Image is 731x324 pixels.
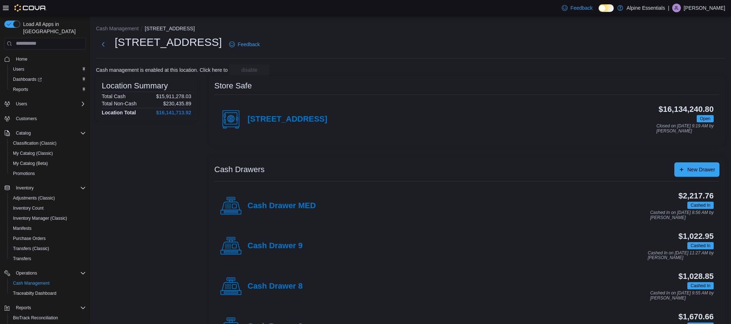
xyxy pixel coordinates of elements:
span: Cashed In [691,283,710,289]
span: Adjustments (Classic) [10,194,86,202]
button: [STREET_ADDRESS] [145,26,194,31]
p: Closed on [DATE] 9:19 AM by [PERSON_NAME] [656,124,714,133]
span: Purchase Orders [10,234,86,243]
a: My Catalog (Beta) [10,159,51,168]
a: Manifests [10,224,34,233]
p: [PERSON_NAME] [684,4,725,12]
span: Operations [16,270,37,276]
h4: Cash Drawer 9 [248,241,303,251]
a: Feedback [226,37,263,52]
span: Catalog [13,129,86,137]
button: Users [1,99,89,109]
p: Cashed In on [DATE] 9:55 AM by [PERSON_NAME] [650,291,714,301]
button: Manifests [7,223,89,233]
span: Operations [13,269,86,277]
span: Home [16,56,27,62]
span: Classification (Classic) [10,139,86,148]
button: Next [96,37,110,52]
span: BioTrack Reconciliation [13,315,58,321]
span: My Catalog (Beta) [13,161,48,166]
span: Inventory [16,185,34,191]
span: Load All Apps in [GEOGRAPHIC_DATA] [20,21,86,35]
span: Inventory Count [10,204,86,213]
h3: $1,670.66 [678,312,714,321]
button: Operations [13,269,40,277]
span: Feedback [570,4,592,12]
input: Dark Mode [599,4,614,12]
a: Customers [13,114,40,123]
a: Transfers [10,254,34,263]
button: Inventory [1,183,89,193]
a: BioTrack Reconciliation [10,314,61,322]
span: Open [697,115,714,122]
p: | [668,4,669,12]
button: Transfers (Classic) [7,244,89,254]
span: Open [700,115,710,122]
h4: [STREET_ADDRESS] [248,115,327,124]
h3: $2,217.76 [678,192,714,200]
span: Users [16,101,27,107]
h3: Cash Drawers [214,165,264,174]
span: Promotions [10,169,86,178]
span: Purchase Orders [13,236,46,241]
a: Feedback [559,1,595,15]
span: BioTrack Reconciliation [10,314,86,322]
span: Transfers [13,256,31,262]
button: My Catalog (Beta) [7,158,89,168]
span: My Catalog (Classic) [13,150,53,156]
button: Reports [7,84,89,95]
button: Inventory Count [7,203,89,213]
button: Transfers [7,254,89,264]
a: Promotions [10,169,38,178]
a: Purchase Orders [10,234,49,243]
a: Reports [10,85,31,94]
h3: Store Safe [214,82,252,90]
span: Dashboards [13,76,42,82]
span: Adjustments (Classic) [13,195,55,201]
img: Cova [14,4,47,12]
span: Cashed In [687,242,714,249]
span: Transfers (Classic) [13,246,49,251]
p: Cash management is enabled at this location. Click here to [96,67,228,73]
button: New Drawer [674,162,719,177]
button: Users [7,64,89,74]
span: Reports [13,87,28,92]
span: Users [13,66,24,72]
a: Dashboards [10,75,45,84]
a: Inventory Manager (Classic) [10,214,70,223]
span: Users [13,100,86,108]
span: Cashed In [691,242,710,249]
a: Home [13,55,30,64]
span: Users [10,65,86,74]
button: disable [229,64,270,76]
button: Inventory Manager (Classic) [7,213,89,223]
h3: $1,028.85 [678,272,714,281]
span: Customers [16,116,37,122]
span: Home [13,54,86,64]
span: Cash Management [13,280,49,286]
span: Traceabilty Dashboard [13,290,56,296]
span: Manifests [13,226,31,231]
span: Customers [13,114,86,123]
button: Users [13,100,30,108]
span: Traceabilty Dashboard [10,289,86,298]
span: Cash Management [10,279,86,288]
button: Classification (Classic) [7,138,89,148]
button: Promotions [7,168,89,179]
h4: Location Total [102,110,136,115]
h6: Total Cash [102,93,126,99]
button: My Catalog (Classic) [7,148,89,158]
span: Cashed In [691,202,710,209]
span: Classification (Classic) [13,140,57,146]
button: Reports [1,303,89,313]
span: Inventory [13,184,86,192]
button: Customers [1,113,89,124]
a: Cash Management [10,279,52,288]
p: Alpine Essentials [627,4,665,12]
button: Purchase Orders [7,233,89,244]
h6: Total Non-Cash [102,101,137,106]
span: Inventory Manager (Classic) [13,215,67,221]
button: Cash Management [7,278,89,288]
p: Cashed In on [DATE] 8:56 AM by [PERSON_NAME] [650,210,714,220]
button: Adjustments (Classic) [7,193,89,203]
